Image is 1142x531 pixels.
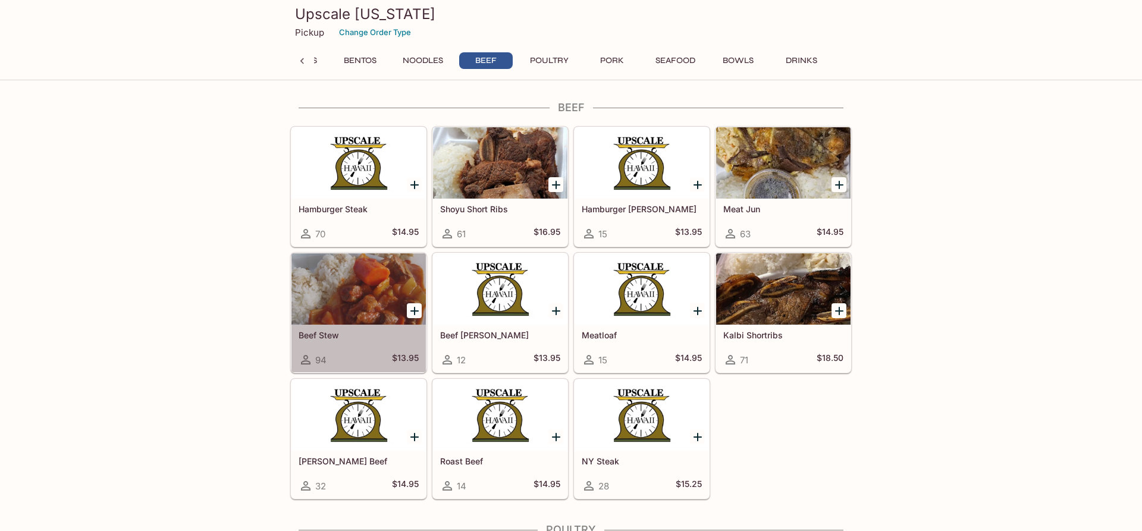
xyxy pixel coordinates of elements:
button: Add Beef Curry [548,303,563,318]
span: 28 [598,480,609,492]
p: Pickup [295,27,324,38]
h5: $18.50 [817,353,843,367]
h5: [PERSON_NAME] Beef [299,456,419,466]
div: NY Steak [575,379,709,451]
div: Hamburger Curry [575,127,709,199]
h5: Kalbi Shortribs [723,330,843,340]
h5: $15.25 [676,479,702,493]
a: NY Steak28$15.25 [574,379,710,499]
span: 61 [457,228,466,240]
a: Shoyu Short Ribs61$16.95 [432,127,568,247]
span: 15 [598,228,607,240]
span: 32 [315,480,326,492]
div: Meatloaf [575,253,709,325]
div: Teri Beef [291,379,426,451]
a: [PERSON_NAME] Beef32$14.95 [291,379,426,499]
button: Noodles [396,52,450,69]
button: Beef [459,52,513,69]
a: Beef Stew94$13.95 [291,253,426,373]
h5: NY Steak [582,456,702,466]
h5: $16.95 [534,227,560,241]
a: Meatloaf15$14.95 [574,253,710,373]
button: Add Beef Stew [407,303,422,318]
div: Meat Jun [716,127,851,199]
button: Add Teri Beef [407,429,422,444]
a: Beef [PERSON_NAME]12$13.95 [432,253,568,373]
div: Roast Beef [433,379,567,451]
h5: Roast Beef [440,456,560,466]
button: Add Hamburger Steak [407,177,422,192]
h5: Hamburger [PERSON_NAME] [582,204,702,214]
span: 71 [740,354,748,366]
h5: Beef [PERSON_NAME] [440,330,560,340]
div: Kalbi Shortribs [716,253,851,325]
button: Pork [585,52,639,69]
h5: Meatloaf [582,330,702,340]
a: Hamburger [PERSON_NAME]15$13.95 [574,127,710,247]
h5: $13.95 [392,353,419,367]
button: Change Order Type [334,23,416,42]
span: 94 [315,354,327,366]
button: Add Kalbi Shortribs [832,303,846,318]
span: 63 [740,228,751,240]
span: 14 [457,480,466,492]
button: Add Hamburger Curry [690,177,705,192]
h5: $13.95 [675,227,702,241]
span: 70 [315,228,325,240]
h5: $14.95 [392,479,419,493]
button: Add Shoyu Short Ribs [548,177,563,192]
a: Hamburger Steak70$14.95 [291,127,426,247]
h3: Upscale [US_STATE] [295,5,847,23]
h5: $14.95 [392,227,419,241]
div: Beef Stew [291,253,426,325]
h5: Meat Jun [723,204,843,214]
h5: $13.95 [534,353,560,367]
h5: Hamburger Steak [299,204,419,214]
button: Bowls [711,52,765,69]
h5: $14.95 [817,227,843,241]
h5: Beef Stew [299,330,419,340]
button: Bentos [333,52,387,69]
div: Shoyu Short Ribs [433,127,567,199]
a: Kalbi Shortribs71$18.50 [716,253,851,373]
button: Seafood [648,52,702,69]
span: 15 [598,354,607,366]
a: Meat Jun63$14.95 [716,127,851,247]
h4: Beef [290,101,852,114]
button: Add NY Steak [690,429,705,444]
div: Hamburger Steak [291,127,426,199]
div: Beef Curry [433,253,567,325]
button: Poultry [522,52,576,69]
button: Add Roast Beef [548,429,563,444]
h5: $14.95 [675,353,702,367]
h5: Shoyu Short Ribs [440,204,560,214]
button: Drinks [774,52,828,69]
button: Add Meat Jun [832,177,846,192]
a: Roast Beef14$14.95 [432,379,568,499]
h5: $14.95 [534,479,560,493]
span: 12 [457,354,466,366]
button: Add Meatloaf [690,303,705,318]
